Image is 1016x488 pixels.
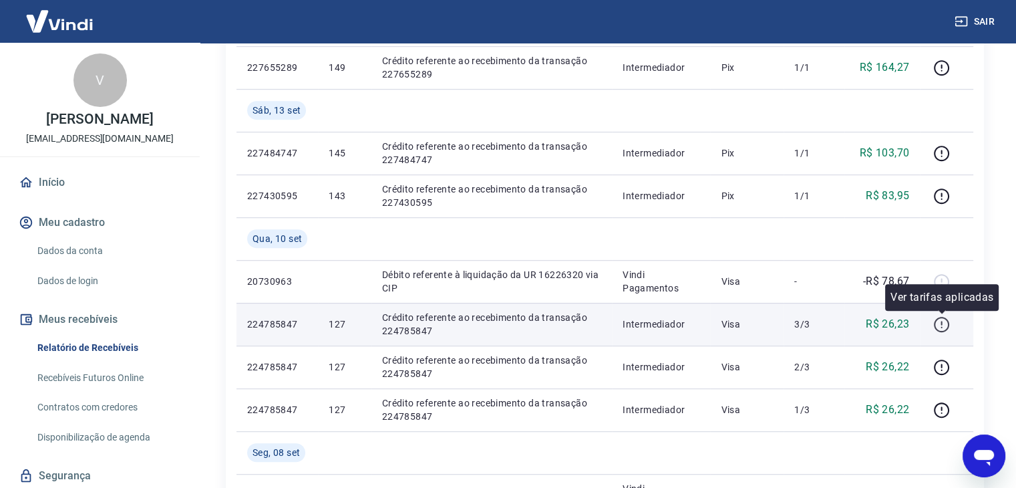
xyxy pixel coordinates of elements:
[623,146,699,160] p: Intermediador
[382,396,601,423] p: Crédito referente ao recebimento da transação 224785847
[963,435,1005,477] iframe: Botão para abrir a janela de mensagens
[382,54,601,81] p: Crédito referente ao recebimento da transação 227655289
[794,189,834,203] p: 1/1
[329,146,360,160] p: 145
[252,104,301,117] span: Sáb, 13 set
[32,334,184,362] a: Relatório de Recebíveis
[16,168,184,197] a: Início
[26,132,174,146] p: [EMAIL_ADDRESS][DOMAIN_NAME]
[16,305,184,334] button: Meus recebíveis
[382,182,601,209] p: Crédito referente ao recebimento da transação 227430595
[721,318,773,331] p: Visa
[866,316,909,332] p: R$ 26,23
[794,275,834,288] p: -
[794,318,834,331] p: 3/3
[329,189,360,203] p: 143
[623,403,699,416] p: Intermediador
[247,275,307,288] p: 20730963
[794,146,834,160] p: 1/1
[863,273,910,289] p: -R$ 78,67
[794,360,834,374] p: 2/3
[73,53,127,107] div: V
[866,359,909,375] p: R$ 26,22
[382,140,601,166] p: Crédito referente ao recebimento da transação 227484747
[794,61,834,74] p: 1/1
[721,189,773,203] p: Pix
[16,208,184,237] button: Meu cadastro
[623,268,699,295] p: Vindi Pagamentos
[252,446,300,459] span: Seg, 08 set
[32,394,184,421] a: Contratos com credores
[623,360,699,374] p: Intermediador
[721,146,773,160] p: Pix
[252,232,302,245] span: Qua, 10 set
[32,364,184,392] a: Recebíveis Futuros Online
[623,318,699,331] p: Intermediador
[721,403,773,416] p: Visa
[329,403,360,416] p: 127
[247,146,307,160] p: 227484747
[16,1,103,41] img: Vindi
[860,59,910,76] p: R$ 164,27
[866,402,909,418] p: R$ 26,22
[721,275,773,288] p: Visa
[32,424,184,451] a: Disponibilização de agenda
[247,360,307,374] p: 224785847
[721,360,773,374] p: Visa
[860,145,910,161] p: R$ 103,70
[247,403,307,416] p: 224785847
[247,318,307,331] p: 224785847
[952,9,1000,34] button: Sair
[247,189,307,203] p: 227430595
[329,360,360,374] p: 127
[794,403,834,416] p: 1/3
[46,112,153,126] p: [PERSON_NAME]
[890,289,993,306] p: Ver tarifas aplicadas
[32,237,184,265] a: Dados da conta
[32,267,184,295] a: Dados de login
[382,354,601,380] p: Crédito referente ao recebimento da transação 224785847
[382,311,601,338] p: Crédito referente ao recebimento da transação 224785847
[866,188,909,204] p: R$ 83,95
[623,61,699,74] p: Intermediador
[329,318,360,331] p: 127
[382,268,601,295] p: Débito referente à liquidação da UR 16226320 via CIP
[329,61,360,74] p: 149
[721,61,773,74] p: Pix
[247,61,307,74] p: 227655289
[623,189,699,203] p: Intermediador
